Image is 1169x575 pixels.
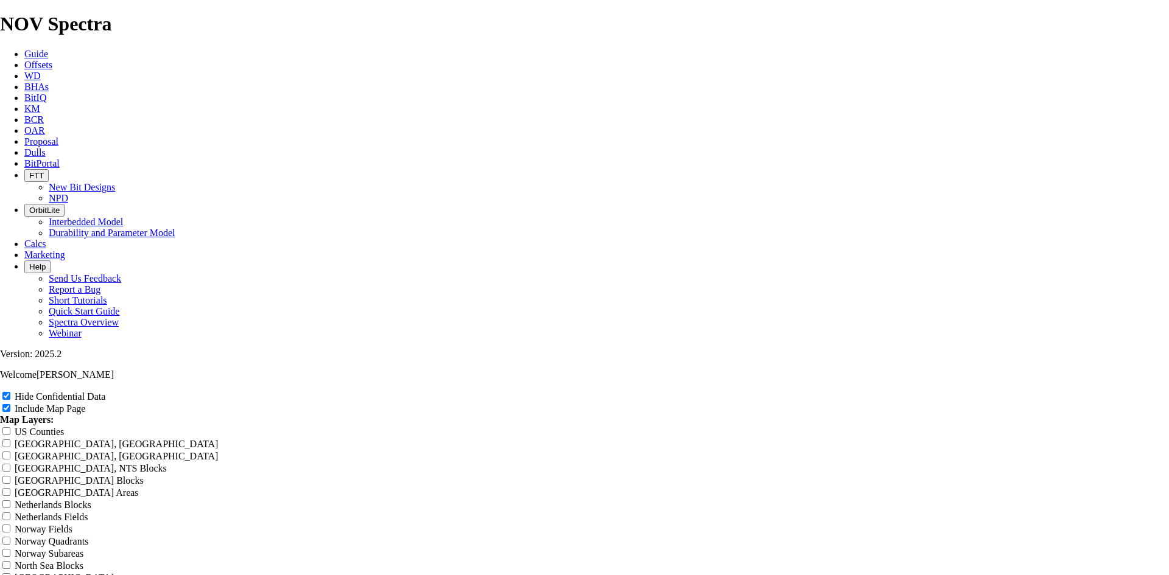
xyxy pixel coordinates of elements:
label: North Sea Blocks [15,560,83,571]
label: Norway Quadrants [15,536,88,546]
a: BHAs [24,82,49,92]
label: Norway Fields [15,524,72,534]
a: BitIQ [24,92,46,103]
a: OAR [24,125,45,136]
a: Spectra Overview [49,317,119,327]
a: Guide [24,49,48,59]
button: FTT [24,169,49,182]
span: [PERSON_NAME] [37,369,114,380]
span: FTT [29,171,44,180]
label: [GEOGRAPHIC_DATA], [GEOGRAPHIC_DATA] [15,451,218,461]
a: WD [24,71,41,81]
label: Netherlands Fields [15,512,88,522]
label: Norway Subareas [15,548,83,559]
a: BCR [24,114,44,125]
a: Calcs [24,239,46,249]
a: Webinar [49,328,82,338]
a: New Bit Designs [49,182,115,192]
span: Help [29,262,46,271]
button: OrbitLite [24,204,65,217]
a: Durability and Parameter Model [49,228,175,238]
label: Netherlands Blocks [15,500,91,510]
a: KM [24,103,40,114]
label: Include Map Page [15,403,85,414]
a: Dulls [24,147,46,158]
a: Report a Bug [49,284,100,294]
a: Short Tutorials [49,295,107,305]
a: Quick Start Guide [49,306,119,316]
label: US Counties [15,427,64,437]
a: NPD [49,193,68,203]
a: Send Us Feedback [49,273,121,284]
label: [GEOGRAPHIC_DATA], [GEOGRAPHIC_DATA] [15,439,218,449]
label: [GEOGRAPHIC_DATA] Blocks [15,475,144,486]
button: Help [24,260,51,273]
a: Offsets [24,60,52,70]
label: [GEOGRAPHIC_DATA] Areas [15,487,139,498]
span: OrbitLite [29,206,60,215]
a: BitPortal [24,158,60,169]
label: Hide Confidential Data [15,391,105,402]
a: Interbedded Model [49,217,123,227]
label: [GEOGRAPHIC_DATA], NTS Blocks [15,463,167,473]
a: Marketing [24,249,65,260]
a: Proposal [24,136,58,147]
